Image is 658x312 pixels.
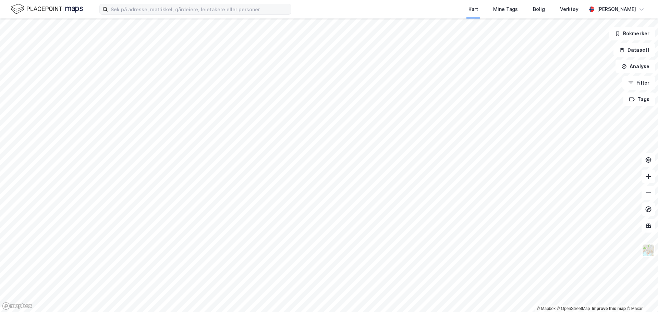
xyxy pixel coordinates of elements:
[11,3,83,15] img: logo.f888ab2527a4732fd821a326f86c7f29.svg
[468,5,478,13] div: Kart
[533,5,545,13] div: Bolig
[624,279,658,312] iframe: Chat Widget
[560,5,578,13] div: Verktøy
[108,4,291,14] input: Søk på adresse, matrikkel, gårdeiere, leietakere eller personer
[597,5,636,13] div: [PERSON_NAME]
[493,5,518,13] div: Mine Tags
